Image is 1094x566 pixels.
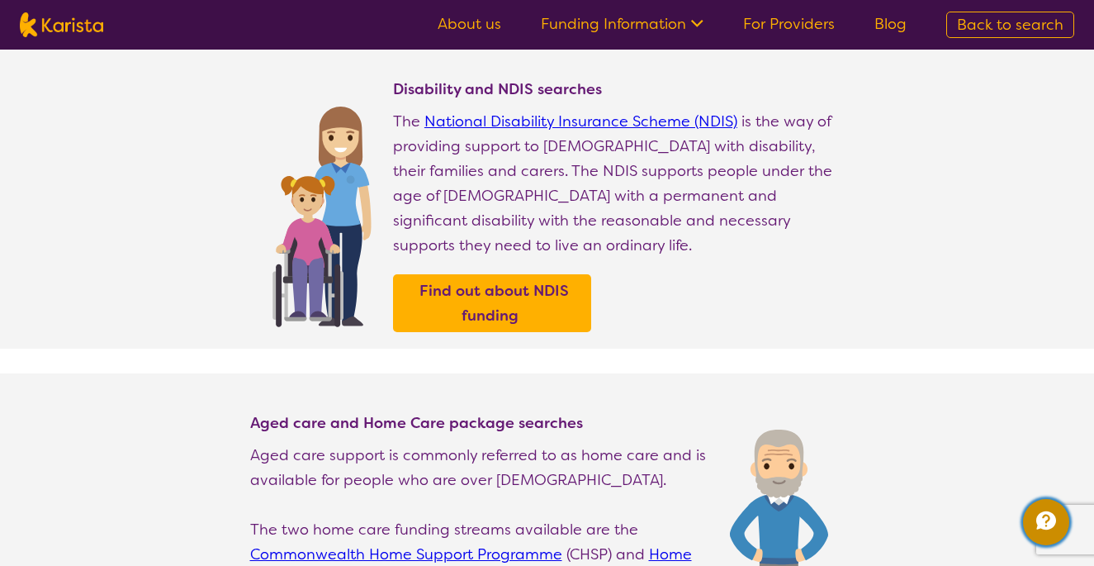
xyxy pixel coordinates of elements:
a: National Disability Insurance Scheme (NDIS) [424,112,737,131]
h4: Aged care and Home Care package searches [250,413,713,433]
img: Find NDIS and Disability services and providers [267,96,377,327]
a: About us [438,14,501,34]
a: Funding Information [541,14,703,34]
p: The is the way of providing support to [DEMOGRAPHIC_DATA] with disability, their families and car... [393,109,845,258]
a: Commonwealth Home Support Programme [250,545,562,564]
h4: Disability and NDIS searches [393,79,845,99]
span: Back to search [957,15,1063,35]
a: Back to search [946,12,1074,38]
img: Karista logo [20,12,103,37]
a: Blog [874,14,907,34]
a: Find out about NDIS funding [397,278,587,328]
button: Channel Menu [1023,499,1069,545]
p: Aged care support is commonly referred to as home care and is available for people who are over [... [250,443,713,492]
a: For Providers [743,14,835,34]
b: Find out about NDIS funding [419,281,569,326]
